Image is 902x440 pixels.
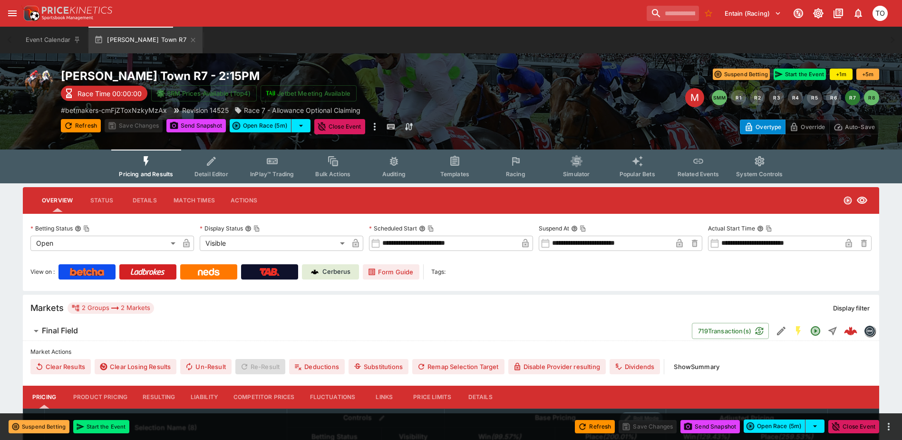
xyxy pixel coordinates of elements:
p: Copy To Clipboard [61,105,167,115]
button: Display filter [827,300,875,316]
button: Substitutions [349,359,408,374]
nav: pagination navigation [712,90,879,105]
button: SMM [712,90,727,105]
button: Edit Detail [773,322,790,340]
button: R8 [864,90,879,105]
span: Racing [506,170,525,178]
img: horse_racing.png [23,69,53,99]
button: R5 [807,90,822,105]
button: Details [459,386,502,409]
span: Popular Bets [620,170,655,178]
button: R7 [845,90,860,105]
button: Pricing [23,386,66,409]
button: Copy To Clipboard [580,225,586,232]
button: Links [363,386,406,409]
span: Detail Editor [194,170,228,178]
p: Cerberus [322,267,350,277]
h2: Copy To Clipboard [61,69,470,83]
button: SGM Enabled [790,322,807,340]
th: Adjusted Pricing [666,409,827,427]
label: Tags: [431,264,446,280]
button: Scheduled StartCopy To Clipboard [419,225,426,232]
button: Status [80,189,123,212]
button: Select Tenant [719,6,787,21]
button: Deductions [289,359,345,374]
button: Un-Result [180,359,231,374]
button: Clear Results [30,359,91,374]
div: Event type filters [111,150,790,183]
button: Dividends [610,359,660,374]
button: Competitor Prices [226,386,302,409]
p: Race 7 - Allowance Optional Claiming [244,105,360,115]
img: jetbet-logo.svg [266,89,275,98]
p: Suspend At [539,224,569,232]
button: Display StatusCopy To Clipboard [245,225,252,232]
th: Controls [287,409,445,427]
div: split button [230,119,310,132]
button: Betting StatusCopy To Clipboard [75,225,81,232]
button: Copy To Clipboard [83,225,90,232]
button: R6 [826,90,841,105]
div: betmakers [864,325,875,337]
button: more [369,119,380,134]
button: Open Race (5m) [744,420,805,433]
button: Final Field [23,321,692,340]
p: Race Time 00:00:00 [78,89,142,99]
button: more [883,421,894,432]
button: R3 [769,90,784,105]
div: Show/hide Price Roll mode configuration. [620,412,663,424]
button: Close Event [314,119,365,134]
button: R4 [788,90,803,105]
button: Connected to PK [790,5,807,22]
span: Templates [440,170,469,178]
h6: Final Field [42,326,78,336]
p: Betting Status [30,224,73,232]
img: Betcha [70,268,104,276]
img: logo-cerberus--red.svg [844,324,857,338]
button: R2 [750,90,765,105]
p: Auto-Save [845,122,875,132]
img: Ladbrokes [130,268,165,276]
button: Actions [223,189,265,212]
button: Override [785,120,829,134]
img: TabNZ [260,268,280,276]
button: Auto-Save [829,120,879,134]
button: Resulting [135,386,183,409]
button: R1 [731,90,746,105]
span: Related Events [678,170,719,178]
div: Edit Meeting [685,88,704,107]
button: Copy To Clipboard [427,225,434,232]
button: Thomas OConnor [870,3,891,24]
button: Copy To Clipboard [253,225,260,232]
button: ShowSummary [668,359,725,374]
button: Start the Event [774,69,826,80]
button: Jetbet Meeting Available [261,85,357,101]
button: Copy To Clipboard [766,225,772,232]
div: Race 7 - Allowance Optional Claiming [234,105,360,115]
button: Fluctuations [302,386,363,409]
label: Market Actions [30,345,872,359]
button: Price Limits [406,386,459,409]
button: Actual Start TimeCopy To Clipboard [757,225,764,232]
span: System Controls [736,170,783,178]
p: Actual Start Time [708,224,755,232]
div: Thomas OConnor [873,6,888,21]
svg: Open [810,325,821,337]
button: SRM Prices Available (Top4) [151,85,257,101]
button: Refresh [575,420,615,433]
img: betmakers [864,326,875,336]
p: Overtype [756,122,781,132]
a: Cerberus [302,264,359,280]
button: open drawer [4,5,21,22]
img: Neds [198,268,219,276]
button: Bulk edit [376,412,388,424]
span: InPlay™ Trading [250,170,294,178]
img: PriceKinetics Logo [21,4,40,23]
button: Suspend AtCopy To Clipboard [571,225,578,232]
a: Form Guide [363,264,419,280]
button: Clear Losing Results [95,359,176,374]
input: search [647,6,699,21]
button: 719Transaction(s) [692,323,769,339]
div: Open [30,236,179,251]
